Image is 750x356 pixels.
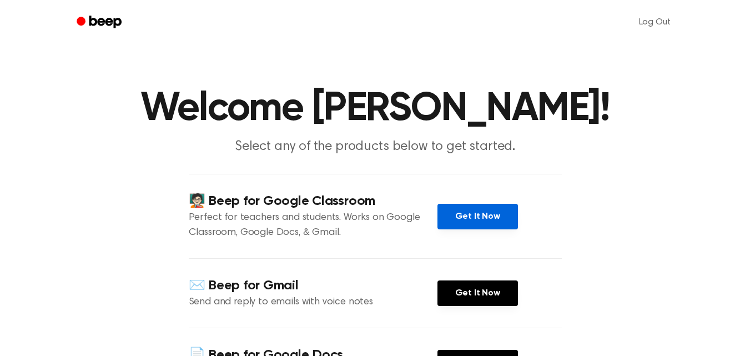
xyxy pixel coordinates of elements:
h1: Welcome [PERSON_NAME]! [91,89,660,129]
a: Beep [69,12,132,33]
p: Send and reply to emails with voice notes [189,295,437,310]
a: Get It Now [437,280,518,306]
a: Log Out [628,9,682,36]
a: Get It Now [437,204,518,229]
h4: ✉️ Beep for Gmail [189,277,437,295]
h4: 🧑🏻‍🏫 Beep for Google Classroom [189,192,437,210]
p: Perfect for teachers and students. Works on Google Classroom, Google Docs, & Gmail. [189,210,437,240]
p: Select any of the products below to get started. [162,138,588,156]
